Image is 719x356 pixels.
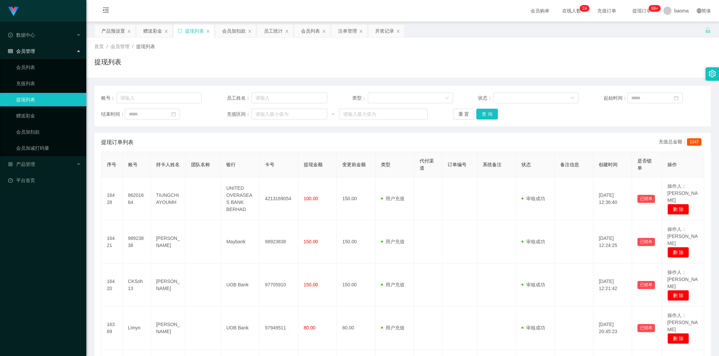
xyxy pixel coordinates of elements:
[448,162,467,167] span: 订单编号
[8,7,19,16] img: logo.9652507e.png
[420,158,434,171] span: 代付渠道
[123,177,151,220] td: 86201664
[222,25,246,37] div: 会员加扣款
[585,5,587,12] p: 4
[16,125,81,139] a: 会员加扣款
[667,162,677,167] span: 操作
[478,95,493,102] span: 状态：
[16,77,81,90] a: 充值列表
[127,29,131,33] i: 图标: close
[599,162,618,167] span: 创建时间
[375,25,394,37] div: 开奖记录
[151,307,186,350] td: [PERSON_NAME]
[659,138,704,146] div: 充值总金额：
[111,44,129,49] span: 会员管理
[342,162,366,167] span: 变更前金额
[8,174,81,187] a: 图标: dashboard平台首页
[301,25,320,37] div: 会员列表
[709,70,716,77] i: 图标: setting
[264,25,283,37] div: 员工统计
[667,204,689,215] button: 删 除
[8,48,35,54] span: 会员管理
[151,220,186,263] td: [PERSON_NAME]
[178,29,182,33] i: 图标: sync
[260,177,298,220] td: 4213169054
[476,109,498,119] button: 查 询
[16,109,81,122] a: 赠送彩金
[128,162,138,167] span: 账号
[164,29,168,33] i: 图标: close
[151,263,186,307] td: [PERSON_NAME]
[304,282,318,287] span: 150.00
[94,0,117,22] i: 图标: menu-fold
[322,29,326,33] i: 图标: close
[136,44,155,49] span: 提现列表
[8,162,35,167] span: 产品管理
[94,57,121,67] h1: 提现列表
[221,307,260,350] td: UOB Bank
[687,138,701,146] span: 1347
[260,307,298,350] td: 97949511
[260,220,298,263] td: 98923838
[649,5,661,12] sup: 947
[260,263,298,307] td: 97705910
[667,226,698,246] span: 操作人：[PERSON_NAME]
[521,325,545,330] span: 审核成功
[396,29,400,33] i: 图标: close
[94,44,104,49] span: 首页
[667,290,689,301] button: 删 除
[667,313,698,332] span: 操作人：[PERSON_NAME]
[629,8,655,13] span: 提现订单
[123,307,151,350] td: Limyn
[151,177,186,220] td: TIUNGCHIAYOUMH
[226,162,236,167] span: 银行
[101,220,123,263] td: 16421
[381,239,405,244] span: 用户充值
[248,29,252,33] i: 图标: close
[667,333,689,344] button: 删 除
[604,95,627,102] span: 起始时间：
[445,96,449,101] i: 图标: down
[8,32,35,38] span: 数据中心
[251,109,327,119] input: 请输入最小值为
[637,158,652,171] span: 是否锁单
[8,49,13,54] i: 图标: table
[8,162,13,167] i: 图标: appstore-o
[304,325,316,330] span: 80.00
[594,8,620,13] span: 充值订单
[227,111,251,118] span: 充值区间：
[637,281,655,289] button: 已锁单
[101,138,133,146] span: 提现订单列表
[582,5,585,12] p: 2
[8,33,13,37] i: 图标: check-circle-o
[132,44,133,49] span: /
[265,162,274,167] span: 卡号
[559,8,585,13] span: 在线人数
[667,270,698,289] span: 操作人：[PERSON_NAME]
[116,93,202,103] input: 请输入
[381,325,405,330] span: 用户充值
[191,162,210,167] span: 团队名称
[304,196,318,201] span: 100.00
[123,220,151,263] td: 98923838
[101,177,123,220] td: 16428
[123,263,151,307] td: CKSoh13
[637,324,655,332] button: 已锁单
[637,195,655,203] button: 已锁单
[637,238,655,246] button: 已锁单
[101,263,123,307] td: 16420
[327,111,339,118] span: ~
[521,196,545,201] span: 审核成功
[667,183,698,203] span: 操作人：[PERSON_NAME]
[107,162,116,167] span: 序号
[171,112,176,116] i: 图标: calendar
[156,162,180,167] span: 持卡人姓名
[285,29,289,33] i: 图标: close
[359,29,363,33] i: 图标: close
[674,96,679,100] i: 图标: calendar
[304,239,318,244] span: 150.00
[560,162,579,167] span: 备注信息
[339,109,428,119] input: 请输入最大值为
[337,220,376,263] td: 150.00
[521,162,531,167] span: 状态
